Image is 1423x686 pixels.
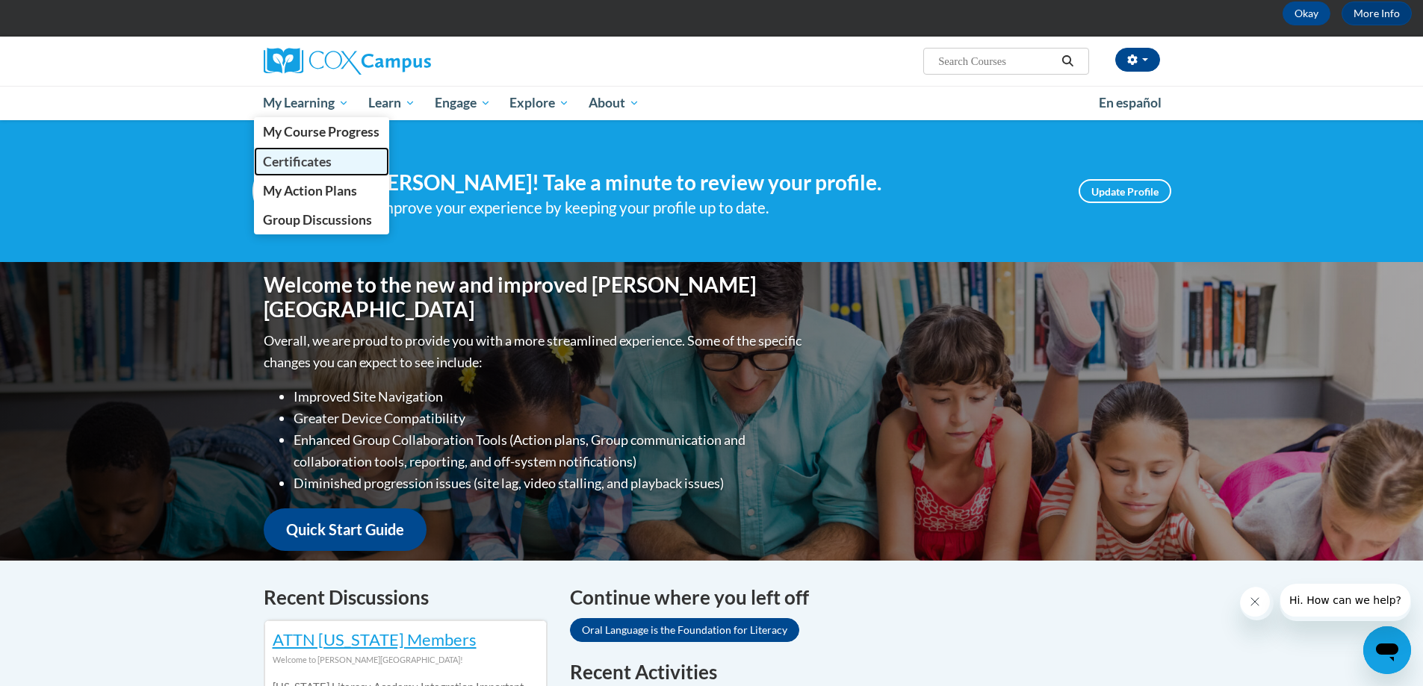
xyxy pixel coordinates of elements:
[294,408,805,429] li: Greater Device Compatibility
[589,94,639,112] span: About
[937,52,1056,70] input: Search Courses
[570,618,799,642] a: Oral Language is the Foundation for Literacy
[1056,52,1079,70] button: Search
[264,508,427,551] a: Quick Start Guide
[254,176,390,205] a: My Action Plans
[294,429,805,473] li: Enhanced Group Collaboration Tools (Action plans, Group communication and collaboration tools, re...
[264,48,431,75] img: Cox Campus
[294,473,805,494] li: Diminished progression issues (site lag, video stalling, and playback issues)
[264,272,805,322] h1: Welcome to the new and improved [PERSON_NAME][GEOGRAPHIC_DATA]
[241,86,1182,120] div: Main menu
[1240,587,1274,620] iframe: Close message
[359,86,425,120] a: Learn
[254,86,359,120] a: My Learning
[263,94,349,112] span: My Learning
[1079,179,1171,203] a: Update Profile
[342,170,1056,196] h4: Hi [PERSON_NAME]! Take a minute to review your profile.
[509,94,569,112] span: Explore
[342,196,1056,220] div: Help improve your experience by keeping your profile up to date.
[254,147,390,176] a: Certificates
[294,386,805,408] li: Improved Site Navigation
[1283,1,1330,25] button: Okay
[1363,626,1411,674] iframe: Button to launch messaging window
[263,154,332,169] span: Certificates
[263,124,379,140] span: My Course Progress
[1115,48,1160,72] button: Account Settings
[435,94,491,112] span: Engage
[1280,584,1411,621] iframe: Message from company
[1089,87,1171,119] a: En español
[254,117,390,146] a: My Course Progress
[425,86,500,120] a: Engage
[264,583,548,612] h4: Recent Discussions
[1342,1,1412,25] a: More Info
[263,183,357,199] span: My Action Plans
[263,212,372,228] span: Group Discussions
[254,205,390,234] a: Group Discussions
[264,48,548,75] a: Cox Campus
[570,583,1160,612] h4: Continue where you left off
[368,94,415,112] span: Learn
[570,658,1160,685] h1: Recent Activities
[579,86,649,120] a: About
[1099,95,1162,110] span: En español
[252,158,320,225] img: Profile Image
[264,330,805,373] p: Overall, we are proud to provide you with a more streamlined experience. Some of the specific cha...
[500,86,579,120] a: Explore
[273,652,539,668] div: Welcome to [PERSON_NAME][GEOGRAPHIC_DATA]!
[273,629,477,649] a: ATTN [US_STATE] Members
